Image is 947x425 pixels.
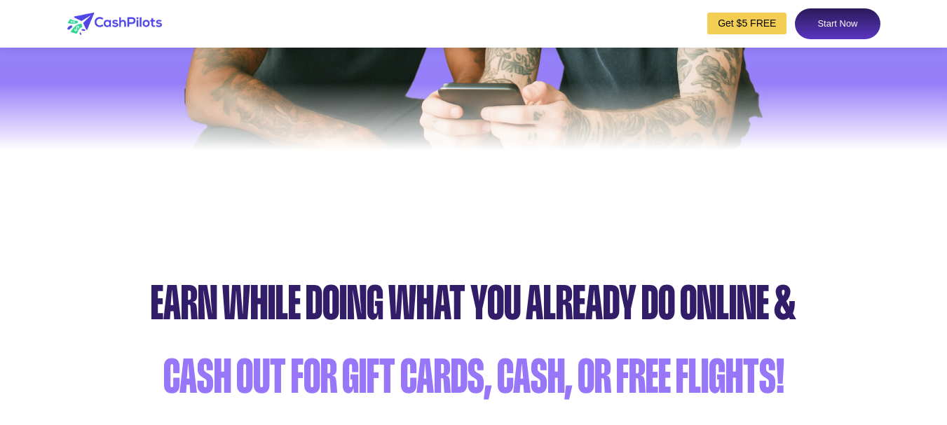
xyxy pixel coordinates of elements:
a: Get $5 FREE [707,13,786,34]
img: logo [67,13,162,35]
a: Start Now [795,8,880,39]
div: cash out for gift cards, cash, or free flights! [7,340,940,413]
iframe: Intercom live chat [899,377,933,411]
div: Earn while doing what you already do online & [7,266,940,340]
